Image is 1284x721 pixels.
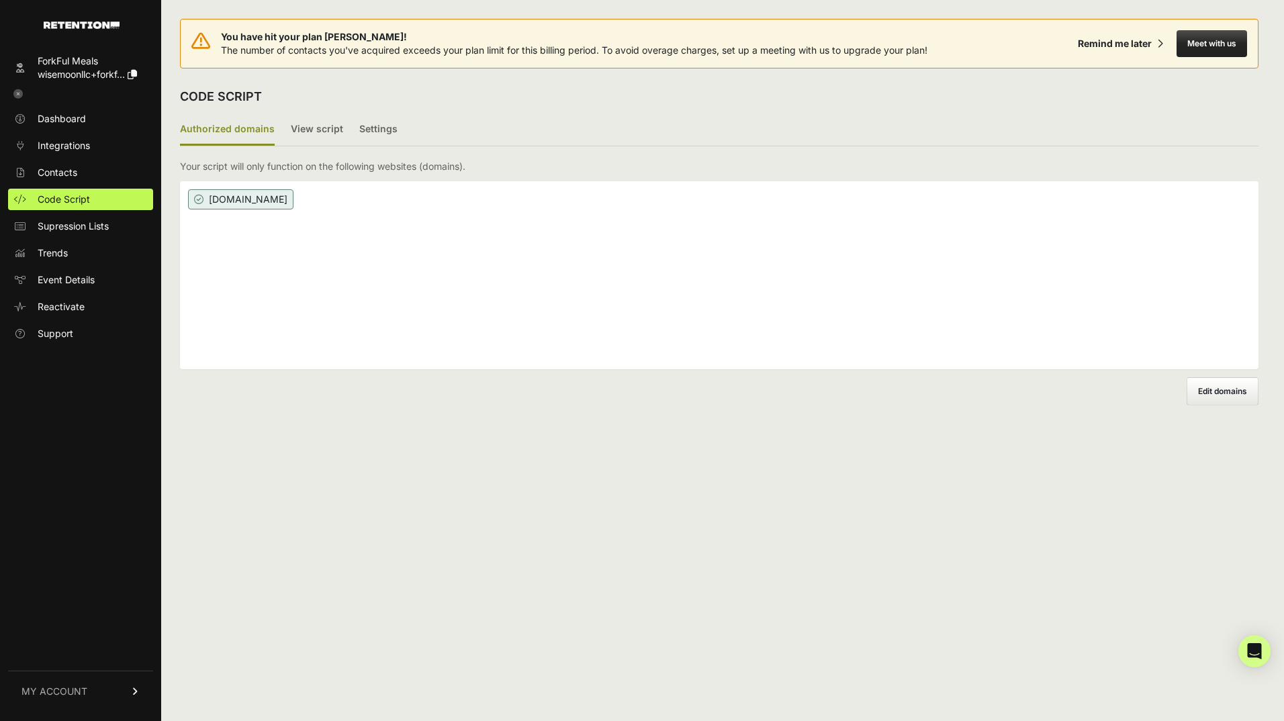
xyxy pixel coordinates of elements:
div: ForkFul Meals [38,54,137,68]
a: Contacts [8,162,153,183]
span: Dashboard [38,112,86,126]
span: You have hit your plan [PERSON_NAME]! [221,30,927,44]
span: Integrations [38,139,90,152]
label: Settings [359,114,398,146]
span: The number of contacts you've acquired exceeds your plan limit for this billing period. To avoid ... [221,44,927,56]
p: Your script will only function on the following websites (domains). [180,160,465,173]
span: Contacts [38,166,77,179]
a: ForkFul Meals wisemoonllc+forkf... [8,50,153,85]
a: Integrations [8,135,153,156]
span: Code Script [38,193,90,206]
label: View script [291,114,343,146]
div: Remind me later [1078,37,1152,50]
img: Retention.com [44,21,120,29]
a: Code Script [8,189,153,210]
span: Event Details [38,273,95,287]
a: Dashboard [8,108,153,130]
span: Edit domains [1198,386,1247,396]
a: MY ACCOUNT [8,671,153,712]
span: Trends [38,246,68,260]
a: Supression Lists [8,215,153,237]
h2: CODE SCRIPT [180,87,262,106]
a: Reactivate [8,296,153,318]
div: Open Intercom Messenger [1238,635,1271,667]
button: Meet with us [1177,30,1247,57]
button: Remind me later [1072,32,1168,56]
span: MY ACCOUNT [21,685,87,698]
span: Reactivate [38,300,85,314]
span: Support [38,327,73,340]
span: [DOMAIN_NAME] [188,189,293,209]
span: wisemoonllc+forkf... [38,68,125,80]
a: Event Details [8,269,153,291]
span: Supression Lists [38,220,109,233]
a: Trends [8,242,153,264]
label: Authorized domains [180,114,275,146]
a: Support [8,323,153,344]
